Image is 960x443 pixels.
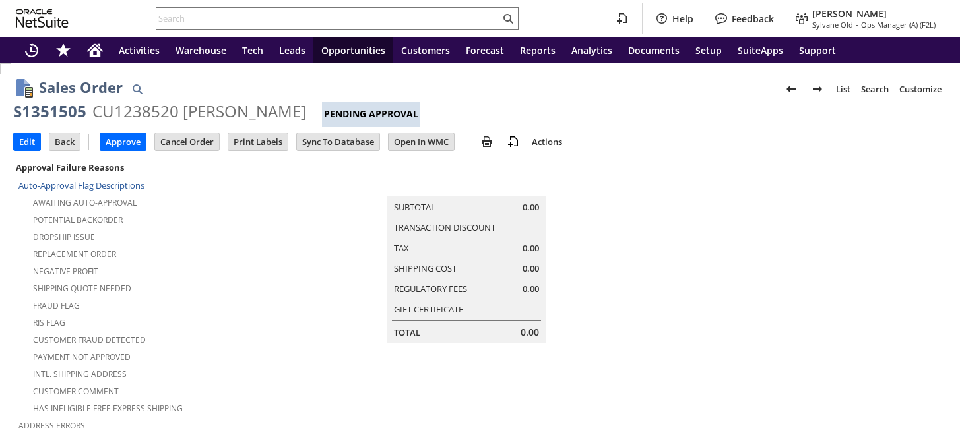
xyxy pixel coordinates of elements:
[523,242,539,254] span: 0.00
[33,266,98,277] a: Negative Profit
[33,214,123,225] a: Potential Backorder
[111,37,168,63] a: Activities
[13,159,319,176] div: Approval Failure Reasons
[33,249,116,260] a: Replacement Order
[810,81,825,97] img: Next
[87,42,103,58] svg: Home
[856,78,894,100] a: Search
[271,37,313,63] a: Leads
[393,37,458,63] a: Customers
[394,303,463,315] a: Gift Certificate
[695,44,722,57] span: Setup
[24,42,40,58] svg: Recent Records
[55,42,71,58] svg: Shortcuts
[479,134,495,150] img: print.svg
[523,201,539,214] span: 0.00
[521,326,539,339] span: 0.00
[527,136,567,148] a: Actions
[322,102,420,127] div: Pending Approval
[620,37,688,63] a: Documents
[33,351,131,363] a: Payment not approved
[48,37,79,63] div: Shortcuts
[13,101,86,122] div: S1351505
[563,37,620,63] a: Analytics
[16,37,48,63] a: Recent Records
[228,133,288,150] input: Print Labels
[176,44,226,57] span: Warehouse
[33,283,131,294] a: Shipping Quote Needed
[297,133,379,150] input: Sync To Database
[33,403,183,414] a: Has Ineligible Free Express Shipping
[394,326,420,338] a: Total
[155,133,219,150] input: Cancel Order
[33,197,137,208] a: Awaiting Auto-Approval
[92,101,306,122] div: CU1238520 [PERSON_NAME]
[732,13,774,25] label: Feedback
[505,134,521,150] img: add-record.svg
[812,20,853,30] span: Sylvane Old
[33,334,146,345] a: Customer Fraud Detected
[389,133,454,150] input: Open In WMC
[512,37,563,63] a: Reports
[119,44,160,57] span: Activities
[394,221,496,233] a: Transaction Discount
[783,81,799,97] img: Previous
[791,37,844,63] a: Support
[628,44,680,57] span: Documents
[100,133,146,150] input: Approve
[33,300,80,311] a: Fraud Flag
[33,386,119,397] a: Customer Comment
[39,76,123,98] h1: Sales Order
[321,44,385,57] span: Opportunities
[394,201,435,213] a: Subtotal
[18,420,85,431] a: Address Errors
[234,37,271,63] a: Tech
[500,11,516,26] svg: Search
[242,44,263,57] span: Tech
[33,231,95,243] a: Dropship Issue
[49,133,80,150] input: Back
[812,7,887,20] span: [PERSON_NAME]
[523,283,539,295] span: 0.00
[730,37,791,63] a: SuiteApps
[79,37,111,63] a: Home
[466,44,504,57] span: Forecast
[313,37,393,63] a: Opportunities
[394,242,409,254] a: Tax
[894,78,947,100] a: Customize
[16,9,69,28] svg: logo
[33,369,127,380] a: Intl. Shipping Address
[394,262,457,274] a: Shipping Cost
[18,179,144,191] a: Auto-Approval Flag Descriptions
[394,283,467,295] a: Regulatory Fees
[523,262,539,275] span: 0.00
[156,11,500,26] input: Search
[129,81,145,97] img: Quick Find
[14,133,40,150] input: Edit
[738,44,783,57] span: SuiteApps
[520,44,556,57] span: Reports
[279,44,305,57] span: Leads
[856,20,858,30] span: -
[401,44,450,57] span: Customers
[799,44,836,57] span: Support
[571,44,612,57] span: Analytics
[168,37,234,63] a: Warehouse
[831,78,856,100] a: List
[458,37,512,63] a: Forecast
[688,37,730,63] a: Setup
[387,175,546,196] caption: Summary
[672,13,693,25] label: Help
[33,317,65,328] a: RIS flag
[861,20,936,30] span: Ops Manager (A) (F2L)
